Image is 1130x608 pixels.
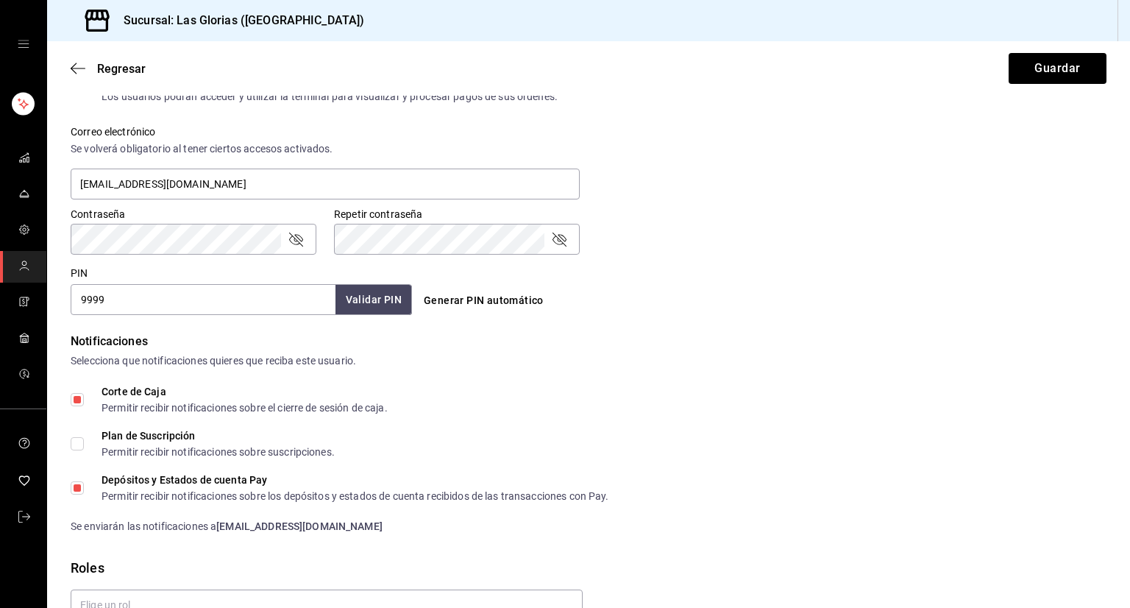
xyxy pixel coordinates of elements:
[550,230,568,248] button: passwordField
[71,558,1106,578] div: Roles
[71,353,1106,369] div: Selecciona que notificaciones quieres que reciba este usuario.
[71,284,335,315] input: 3 a 6 dígitos
[102,91,558,102] div: Los usuarios podrán acceder y utilizar la terminal para visualizar y procesar pagos de sus órdenes.
[287,230,305,248] button: passwordField
[1009,53,1106,84] button: Guardar
[97,62,146,76] span: Regresar
[335,285,412,315] button: Validar PIN
[102,447,335,457] div: Permitir recibir notificaciones sobre suscripciones.
[102,475,609,485] div: Depósitos y Estados de cuenta Pay
[71,209,316,219] label: Contraseña
[71,127,580,137] label: Correo electrónico
[71,62,146,76] button: Regresar
[71,268,88,278] label: PIN
[102,403,388,413] div: Permitir recibir notificaciones sobre el cierre de sesión de caja.
[71,141,580,157] div: Se volverá obligatorio al tener ciertos accesos activados.
[334,209,580,219] label: Repetir contraseña
[216,520,383,532] strong: [EMAIL_ADDRESS][DOMAIN_NAME]
[102,431,335,441] div: Plan de Suscripción
[112,12,364,29] h3: Sucursal: Las Glorias ([GEOGRAPHIC_DATA])
[18,38,29,50] button: open drawer
[71,519,1106,534] div: Se enviarán las notificaciones a
[102,491,609,501] div: Permitir recibir notificaciones sobre los depósitos y estados de cuenta recibidos de las transacc...
[418,287,550,314] button: Generar PIN automático
[102,386,388,397] div: Corte de Caja
[71,333,1106,350] div: Notificaciones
